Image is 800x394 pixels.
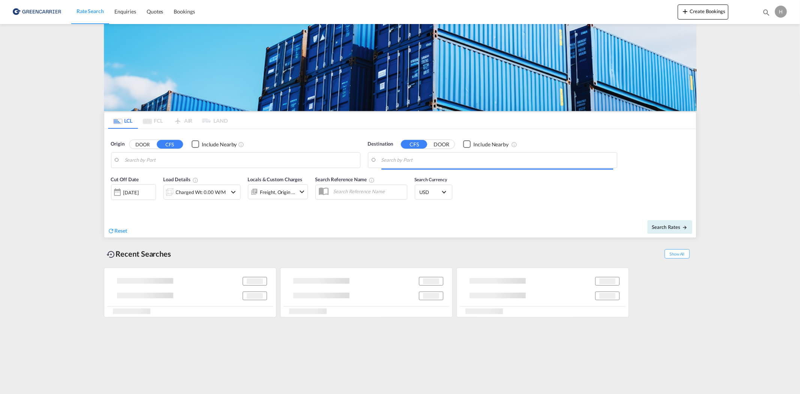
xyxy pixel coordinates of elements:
[157,140,183,149] button: CFS
[123,189,139,196] div: [DATE]
[665,249,689,259] span: Show All
[428,140,455,149] button: DOOR
[419,186,448,197] md-select: Select Currency: $ USDUnited States Dollar
[176,187,226,197] div: Charged Wt: 0.00 W/M
[330,186,407,197] input: Search Reference Name
[652,224,688,230] span: Search Rates
[108,112,138,129] md-tab-item: LCL
[762,8,770,20] div: icon-magnify
[401,140,427,149] button: CFS
[297,187,306,196] md-icon: icon-chevron-down
[682,225,687,230] md-icon: icon-arrow-right
[420,189,441,195] span: USD
[108,227,115,234] md-icon: icon-refresh
[415,177,447,182] span: Search Currency
[125,155,356,166] input: Search by Port
[107,250,116,259] md-icon: icon-backup-restore
[681,7,690,16] md-icon: icon-plus 400-fg
[238,141,244,147] md-icon: Unchecked: Ignores neighbouring ports when fetching rates.Checked : Includes neighbouring ports w...
[129,140,156,149] button: DOOR
[115,227,128,234] span: Reset
[202,141,237,148] div: Include Nearby
[174,8,195,15] span: Bookings
[260,187,296,197] div: Freight Origin Destination
[381,155,613,166] input: Search by Port
[164,176,199,182] span: Load Details
[192,140,237,148] md-checkbox: Checkbox No Ink
[248,184,308,199] div: Freight Origin Destinationicon-chevron-down
[77,8,104,14] span: Rate Search
[369,177,375,183] md-icon: Your search will be saved by the below given name
[104,24,696,111] img: GreenCarrierFCL_LCL.png
[111,140,125,148] span: Origin
[111,199,117,209] md-datepicker: Select
[368,140,393,148] span: Destination
[775,6,787,18] div: H
[104,129,696,238] div: Origin DOOR CFS Checkbox No InkUnchecked: Ignores neighbouring ports when fetching rates.Checked ...
[315,176,375,182] span: Search Reference Name
[229,188,238,197] md-icon: icon-chevron-down
[111,184,156,200] div: [DATE]
[114,8,136,15] span: Enquiries
[108,227,128,235] div: icon-refreshReset
[248,176,303,182] span: Locals & Custom Charges
[104,245,174,262] div: Recent Searches
[11,3,62,20] img: b0b18ec08afe11efb1d4932555f5f09d.png
[164,185,240,200] div: Charged Wt: 0.00 W/Micon-chevron-down
[147,8,163,15] span: Quotes
[678,5,728,20] button: icon-plus 400-fgCreate Bookings
[647,220,692,234] button: Search Ratesicon-arrow-right
[762,8,770,17] md-icon: icon-magnify
[108,112,228,129] md-pagination-wrapper: Use the left and right arrow keys to navigate between tabs
[511,141,517,147] md-icon: Unchecked: Ignores neighbouring ports when fetching rates.Checked : Includes neighbouring ports w...
[473,141,509,148] div: Include Nearby
[463,140,509,148] md-checkbox: Checkbox No Ink
[192,177,198,183] md-icon: Chargeable Weight
[111,176,139,182] span: Cut Off Date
